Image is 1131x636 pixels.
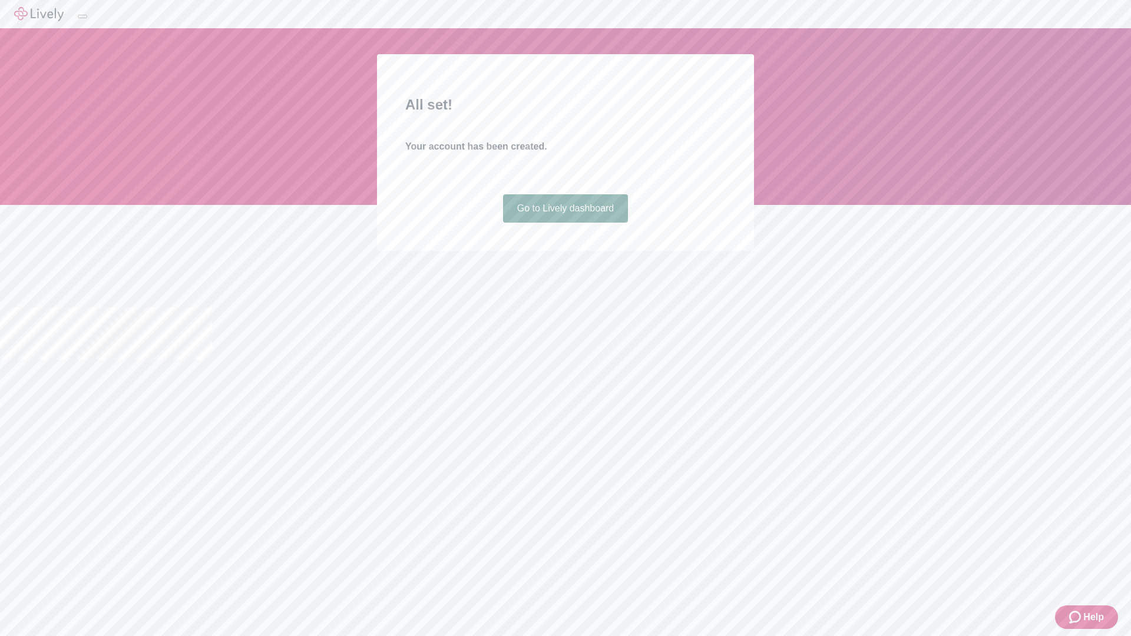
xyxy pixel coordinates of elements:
[14,7,64,21] img: Lively
[78,15,87,18] button: Log out
[405,140,726,154] h4: Your account has been created.
[1069,610,1083,624] svg: Zendesk support icon
[1055,605,1118,629] button: Zendesk support iconHelp
[1083,610,1104,624] span: Help
[503,194,629,223] a: Go to Lively dashboard
[405,94,726,115] h2: All set!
